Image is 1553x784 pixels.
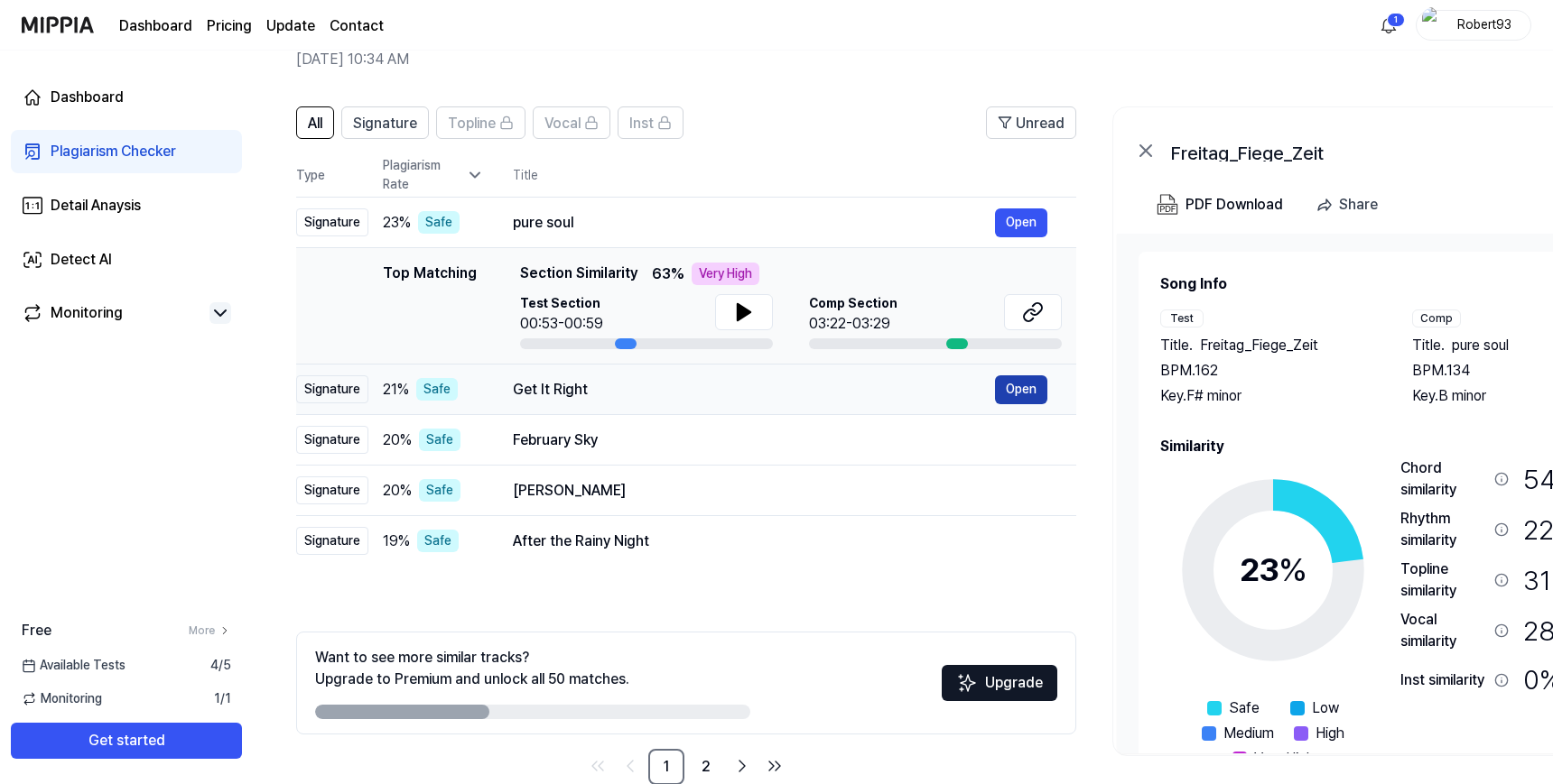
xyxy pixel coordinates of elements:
div: Vocal similarity [1400,609,1487,652]
div: Plagiarism Rate [383,156,484,194]
div: Top Matching [383,263,477,349]
button: Unread [986,106,1076,139]
a: Update [266,15,315,37]
div: Rhythm similarity [1400,508,1487,551]
span: Vocal [544,113,581,134]
div: Robert93 [1449,14,1520,34]
div: Signature [296,426,368,454]
a: Contact [330,15,384,37]
a: Monitoring [22,302,202,324]
div: Dashboard [51,87,124,108]
div: Safe [416,378,458,401]
a: Open [995,208,1047,237]
div: [PERSON_NAME] [513,480,1047,502]
span: Safe [1229,697,1260,719]
a: Detect AI [11,238,242,281]
div: Share [1339,193,1378,217]
button: Signature [341,106,429,139]
div: Signature [296,375,368,403]
button: Open [995,375,1047,404]
div: Detect AI [51,249,112,271]
img: 알림 [1378,14,1400,36]
span: High [1316,723,1344,744]
span: Topline [448,113,496,134]
div: After the Rainy Night [513,530,1047,552]
div: Signature [296,527,368,555]
div: Comp [1412,309,1461,327]
span: Medium [1223,723,1274,744]
button: Vocal [533,106,610,139]
div: Get It Right [513,379,995,401]
th: Title [513,153,1076,197]
div: Key. F# minor [1160,385,1376,407]
button: 알림1 [1374,11,1403,40]
span: Very High [1254,748,1315,770]
span: All [308,113,322,134]
a: Detail Anaysis [11,184,242,227]
span: 20 % [383,429,412,451]
button: PDF Download [1153,187,1287,223]
span: Unread [1016,113,1065,134]
button: Topline [436,106,525,139]
span: Comp Section [809,294,897,313]
span: 20 % [383,480,412,502]
a: Dashboard [119,15,192,37]
div: PDF Download [1186,193,1283,217]
div: Inst similarity [1400,669,1487,691]
button: Share [1308,187,1392,223]
div: Safe [417,530,459,552]
button: All [296,106,334,139]
button: Inst [618,106,684,139]
a: SparklesUpgrade [942,680,1057,697]
span: Title . [1160,335,1193,356]
a: Go to last page [760,752,789,780]
span: Freitag_Fiege_Zeit [1200,335,1318,356]
img: Sparkles [956,672,978,694]
div: Chord similarity [1400,457,1487,501]
div: 03:22-03:29 [809,313,897,335]
button: Get started [11,723,242,759]
span: Monitoring [22,689,102,708]
img: PDF Download [1157,194,1178,216]
div: Detail Anaysis [51,195,141,217]
div: Freitag_Fiege_Zeit [1171,140,1532,161]
span: 19 % [383,530,410,552]
span: 21 % [383,379,409,401]
span: Available Tests [22,656,126,675]
div: Signature [296,476,368,504]
img: profile [1422,7,1444,43]
div: Plagiarism Checker [51,141,176,162]
div: BPM. 162 [1160,360,1376,382]
a: Go to previous page [616,752,645,780]
span: 23 % [383,212,411,234]
div: Want to see more similar tracks? Upgrade to Premium and unlock all 50 matches. [315,647,629,690]
div: Topline similarity [1400,558,1487,602]
a: Dashboard [11,76,242,119]
div: 1 [1387,13,1405,27]
div: Safe [419,429,460,451]
span: Signature [353,113,417,134]
button: Upgrade [942,665,1057,701]
div: 23 [1240,546,1307,595]
div: Monitoring [51,302,123,324]
div: Safe [418,211,460,234]
span: 4 / 5 [210,656,231,675]
div: pure soul [513,212,995,234]
span: 63 % [652,263,684,285]
a: Go to next page [728,752,757,780]
h2: [DATE] 10:34 AM [296,49,1419,70]
div: February Sky [513,429,1047,451]
div: 00:53-00:59 [520,313,603,335]
div: Test [1160,309,1204,327]
div: Signature [296,208,368,236]
span: pure soul [1452,335,1509,356]
div: Very High [692,263,759,285]
a: Pricing [207,15,252,37]
div: Safe [419,479,460,502]
a: More [189,623,231,639]
a: Plagiarism Checker [11,130,242,173]
th: Type [296,153,368,198]
span: Low [1312,697,1339,719]
span: Section Similarity [520,263,637,285]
